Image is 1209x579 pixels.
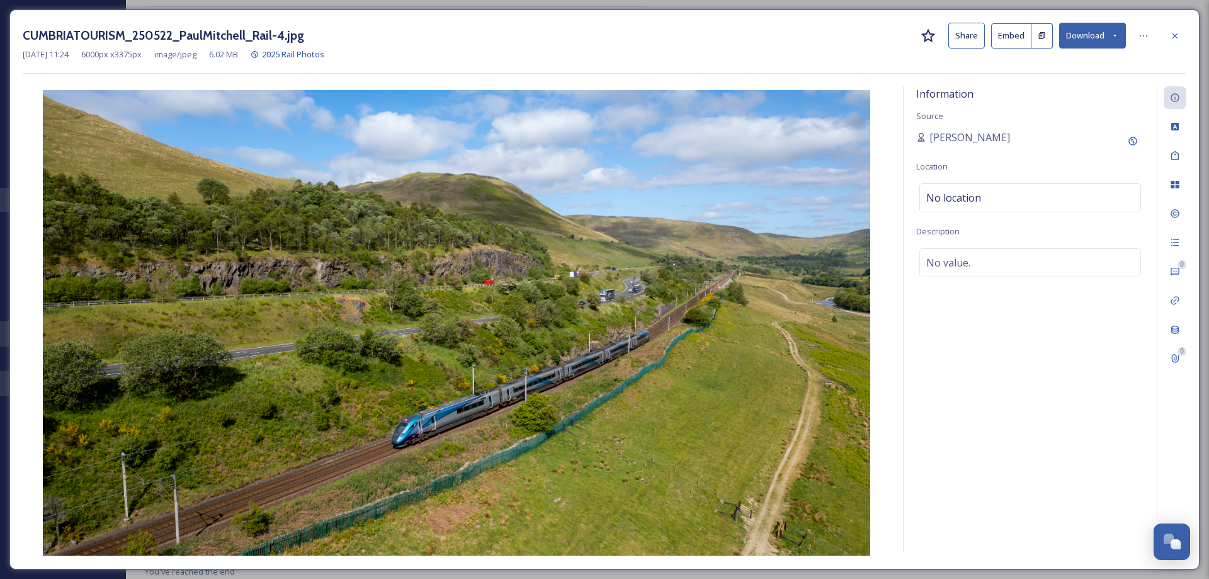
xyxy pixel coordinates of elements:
span: image/jpeg [154,49,196,60]
span: No value. [926,255,970,270]
img: CUMBRIATOURISM_250522_PaulMitchell_Rail-4.jpg [23,90,890,556]
div: 0 [1178,347,1186,356]
span: [DATE] 11:24 [23,49,69,60]
button: Share [948,23,985,49]
button: Open Chat [1154,524,1190,560]
span: [PERSON_NAME] [929,130,1010,145]
button: Embed [991,23,1031,49]
h3: CUMBRIATOURISM_250522_PaulMitchell_Rail-4.jpg [23,26,304,45]
span: Location [916,161,948,172]
span: 2025 Rail Photos [262,49,324,60]
button: Download [1059,23,1126,49]
span: 6000 px x 3375 px [81,49,142,60]
span: No location [926,190,981,205]
span: Source [916,110,943,122]
div: 0 [1178,260,1186,269]
span: Description [916,226,960,237]
span: 6.02 MB [209,49,238,60]
span: Information [916,87,973,101]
